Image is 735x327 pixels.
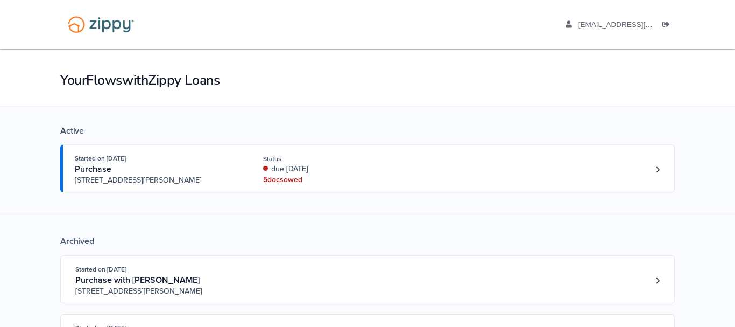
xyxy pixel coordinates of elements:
div: 5 doc s owed [263,175,407,185]
a: Open loan 4215448 [60,255,675,303]
span: [STREET_ADDRESS][PERSON_NAME] [75,286,239,297]
a: Loan number 4215448 [649,273,666,289]
div: Active [60,126,675,136]
div: Status [263,154,407,164]
span: Started on [DATE] [75,266,126,273]
span: Started on [DATE] [75,155,126,162]
div: Archived [60,236,675,247]
h1: Your Flows with Zippy Loans [60,71,675,89]
span: [STREET_ADDRESS][PERSON_NAME] [75,175,239,186]
a: Loan number 4258806 [649,162,666,178]
a: edit profile [566,20,702,31]
span: Purchase [75,164,111,175]
a: Log out [662,20,674,31]
span: ivangray44@yahoo.com [578,20,702,29]
a: Open loan 4258806 [60,144,675,192]
img: Logo [61,11,141,38]
span: Purchase with [PERSON_NAME] [75,275,200,286]
div: due [DATE] [263,164,407,175]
